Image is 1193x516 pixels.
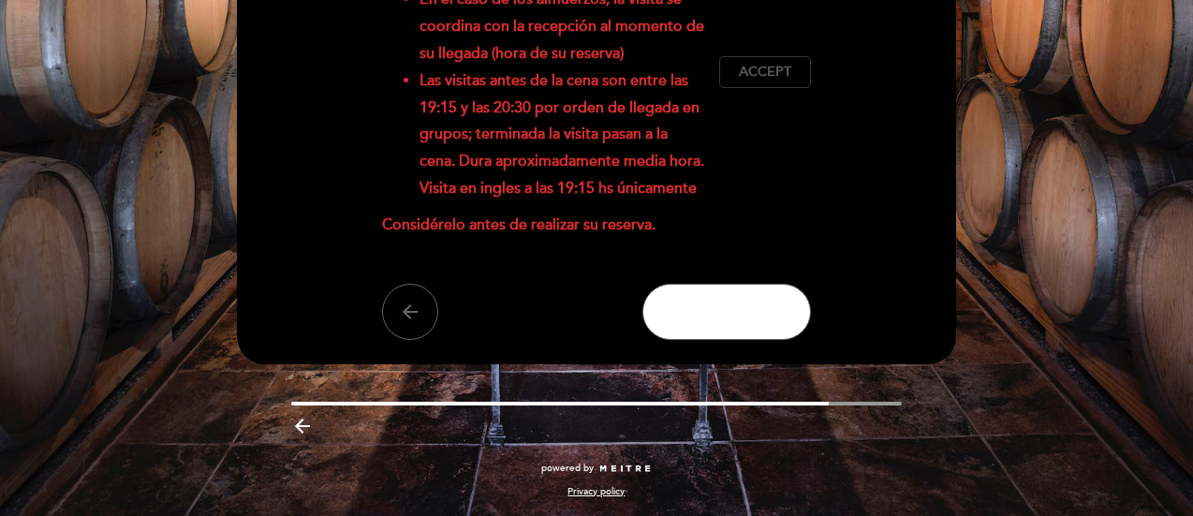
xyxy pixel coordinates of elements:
[291,415,314,437] i: arrow_backward
[739,63,791,82] span: Accept
[399,301,421,323] i: arrow_back
[719,56,811,88] button: Accept
[541,462,652,475] a: powered by
[541,462,594,475] span: powered by
[642,284,811,340] button: Book
[598,464,652,474] img: MEITRE
[567,485,625,498] a: Privacy policy
[382,212,705,239] p: Considérelo antes de realizar su reserva.
[420,67,705,202] li: Las visitas antes de la cena son entre las 19:15 y las 20:30 por orden de llegada en grupos; term...
[702,302,752,322] span: Book
[382,284,438,340] button: arrow_back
